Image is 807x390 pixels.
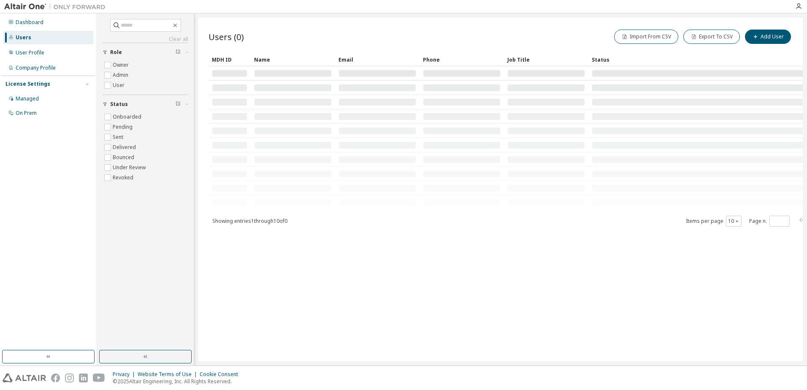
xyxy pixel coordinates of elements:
[3,374,46,382] img: altair_logo.svg
[209,31,244,43] span: Users (0)
[113,378,243,385] p: © 2025 Altair Engineering, Inc. All Rights Reserved.
[176,49,181,56] span: Clear filter
[339,53,416,66] div: Email
[113,122,134,132] label: Pending
[113,60,130,70] label: Owner
[79,374,88,382] img: linkedin.svg
[113,112,143,122] label: Onboarded
[113,142,138,152] label: Delivered
[745,30,791,44] button: Add User
[103,43,188,62] button: Role
[113,371,138,378] div: Privacy
[113,162,147,173] label: Under Review
[5,81,50,87] div: License Settings
[254,53,332,66] div: Name
[683,30,740,44] button: Export To CSV
[200,371,243,378] div: Cookie Consent
[16,95,39,102] div: Managed
[614,30,678,44] button: Import From CSV
[749,216,790,227] span: Page n.
[110,101,128,108] span: Status
[113,70,130,80] label: Admin
[16,65,56,71] div: Company Profile
[65,374,74,382] img: instagram.svg
[16,49,44,56] div: User Profile
[16,34,31,41] div: Users
[93,374,105,382] img: youtube.svg
[423,53,501,66] div: Phone
[113,173,135,183] label: Revoked
[16,19,43,26] div: Dashboard
[113,80,126,90] label: User
[51,374,60,382] img: facebook.svg
[176,101,181,108] span: Clear filter
[113,132,125,142] label: Sent
[212,53,247,66] div: MDH ID
[103,36,188,43] a: Clear all
[686,216,742,227] span: Items per page
[110,49,122,56] span: Role
[103,95,188,114] button: Status
[212,217,287,225] span: Showing entries 1 through 10 of 0
[113,152,136,162] label: Bounced
[138,371,200,378] div: Website Terms of Use
[507,53,585,66] div: Job Title
[4,3,110,11] img: Altair One
[728,218,739,225] button: 10
[16,110,37,116] div: On Prem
